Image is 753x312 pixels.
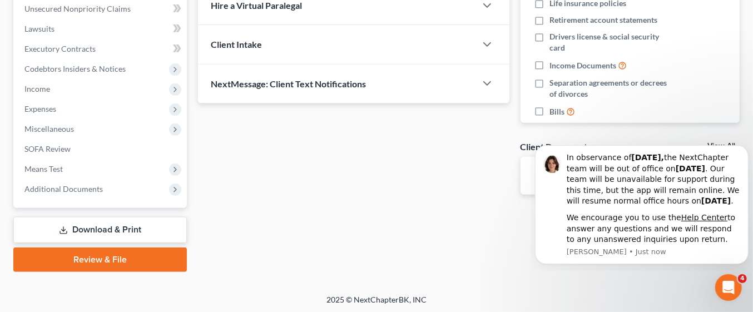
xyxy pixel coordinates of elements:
[24,184,103,194] span: Additional Documents
[549,31,676,53] span: Drivers license & social security card
[24,44,96,53] span: Executory Contracts
[24,124,74,133] span: Miscellaneous
[521,141,592,152] div: Client Documents
[24,104,56,113] span: Expenses
[211,39,262,49] span: Client Intake
[24,64,126,73] span: Codebtors Insiders & Notices
[24,4,131,13] span: Unsecured Nonpriority Claims
[13,247,187,272] a: Review & File
[715,274,742,301] iframe: Intercom live chat
[211,78,366,89] span: NextMessage: Client Text Notifications
[549,106,564,117] span: Bills
[24,24,55,33] span: Lawsuits
[549,77,676,100] span: Separation agreements or decrees of divorces
[24,84,50,93] span: Income
[24,164,63,174] span: Means Test
[549,14,657,26] span: Retirement account statements
[738,274,747,283] span: 4
[16,19,187,39] a: Lawsuits
[529,166,731,177] p: No client documents yet.
[24,144,71,153] span: SOFA Review
[16,39,187,59] a: Executory Contracts
[531,125,753,271] iframe: Intercom notifications message
[549,60,616,71] span: Income Documents
[13,217,187,243] a: Download & Print
[16,139,187,159] a: SOFA Review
